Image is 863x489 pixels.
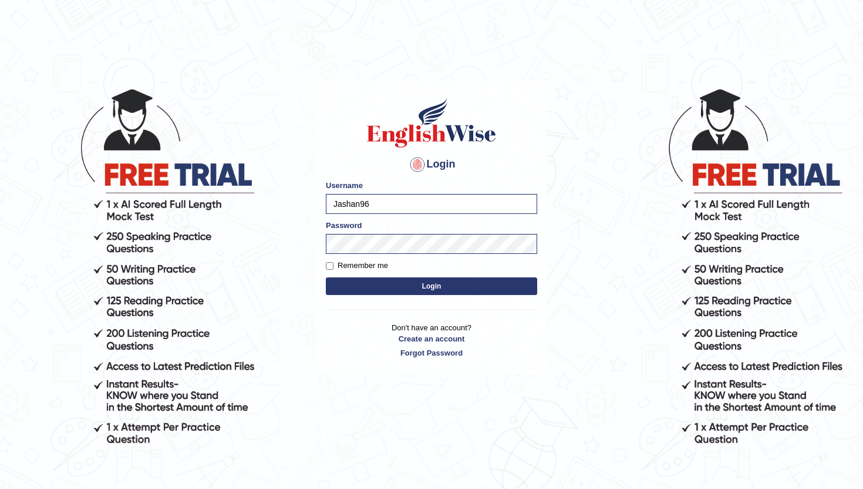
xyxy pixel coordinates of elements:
[326,322,537,359] p: Don't have an account?
[365,96,498,149] img: Logo of English Wise sign in for intelligent practice with AI
[326,180,363,191] label: Username
[326,155,537,174] h4: Login
[326,260,388,272] label: Remember me
[326,277,537,295] button: Login
[326,220,362,231] label: Password
[326,262,333,270] input: Remember me
[326,347,537,359] a: Forgot Password
[326,333,537,344] a: Create an account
